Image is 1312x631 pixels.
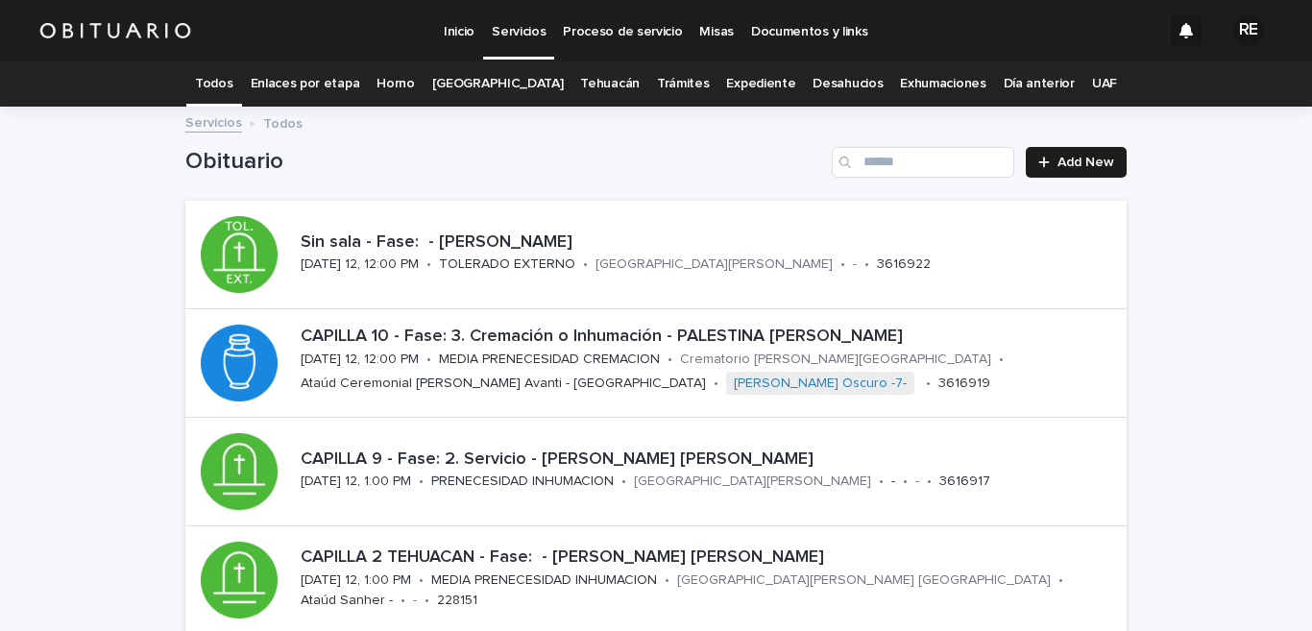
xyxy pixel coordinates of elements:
[668,352,672,368] p: •
[195,61,232,107] a: Todos
[680,352,991,368] p: Crematorio [PERSON_NAME][GEOGRAPHIC_DATA]
[413,593,417,609] p: -
[185,309,1127,418] a: CAPILLA 10 - Fase: 3. Cremación o Inhumación - PALESTINA [PERSON_NAME][DATE] 12, 12:00 PM•MEDIA P...
[263,111,303,133] p: Todos
[439,256,575,273] p: TOLERADO EXTERNO
[1004,61,1075,107] a: Día anterior
[301,256,419,273] p: [DATE] 12, 12:00 PM
[621,473,626,490] p: •
[714,376,718,392] p: •
[301,593,393,609] p: Ataúd Sanher -
[813,61,883,107] a: Desahucios
[301,327,1119,348] p: CAPILLA 10 - Fase: 3. Cremación o Inhumación - PALESTINA [PERSON_NAME]
[900,61,985,107] a: Exhumaciones
[185,418,1127,526] a: CAPILLA 9 - Fase: 2. Servicio - [PERSON_NAME] [PERSON_NAME][DATE] 12, 1:00 PM•PRENECESIDAD INHUMA...
[425,593,429,609] p: •
[301,352,419,368] p: [DATE] 12, 12:00 PM
[832,147,1014,178] input: Search
[927,473,932,490] p: •
[926,376,931,392] p: •
[431,572,657,589] p: MEDIA PRENECESIDAD INHUMACION
[377,61,414,107] a: Horno
[657,61,710,107] a: Trámites
[432,61,564,107] a: [GEOGRAPHIC_DATA]
[1057,156,1114,169] span: Add New
[726,61,795,107] a: Expediente
[891,473,895,490] p: -
[583,256,588,273] p: •
[864,256,869,273] p: •
[877,256,931,273] p: 3616922
[431,473,614,490] p: PRENECESIDAD INHUMACION
[301,449,1119,471] p: CAPILLA 9 - Fase: 2. Servicio - [PERSON_NAME] [PERSON_NAME]
[939,473,990,490] p: 3616917
[595,256,833,273] p: [GEOGRAPHIC_DATA][PERSON_NAME]
[301,572,411,589] p: [DATE] 12, 1:00 PM
[1233,15,1264,46] div: RE
[301,376,706,392] p: Ataúd Ceremonial [PERSON_NAME] Avanti - [GEOGRAPHIC_DATA]
[853,256,857,273] p: -
[426,352,431,368] p: •
[185,201,1127,309] a: Sin sala - Fase: - [PERSON_NAME][DATE] 12, 12:00 PM•TOLERADO EXTERNO•[GEOGRAPHIC_DATA][PERSON_NAM...
[879,473,884,490] p: •
[301,473,411,490] p: [DATE] 12, 1:00 PM
[185,110,242,133] a: Servicios
[734,376,907,392] a: [PERSON_NAME] Oscuro -7-
[301,547,1119,569] p: CAPILLA 2 TEHUACAN - Fase: - [PERSON_NAME] [PERSON_NAME]
[734,376,907,390] font: [PERSON_NAME] Oscuro -7-
[401,593,405,609] p: •
[665,572,669,589] p: •
[301,232,1119,254] p: Sin sala - Fase: - [PERSON_NAME]
[915,473,919,490] p: -
[634,473,871,490] p: [GEOGRAPHIC_DATA][PERSON_NAME]
[1058,572,1063,589] p: •
[185,148,824,176] h1: Obituario
[437,593,477,609] p: 228151
[426,256,431,273] p: •
[38,12,192,50] img: HUM7g2VNRLqGMmR9WVqf
[439,352,660,368] p: MEDIA PRENECESIDAD CREMACION
[903,473,908,490] p: •
[999,352,1004,368] p: •
[1026,147,1127,178] a: Add New
[580,61,640,107] a: Tehuacán
[677,572,1051,589] p: [GEOGRAPHIC_DATA][PERSON_NAME] [GEOGRAPHIC_DATA]
[419,572,424,589] p: •
[1092,61,1117,107] a: UAF
[251,61,360,107] a: Enlaces por etapa
[840,256,845,273] p: •
[419,473,424,490] p: •
[938,376,990,392] p: 3616919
